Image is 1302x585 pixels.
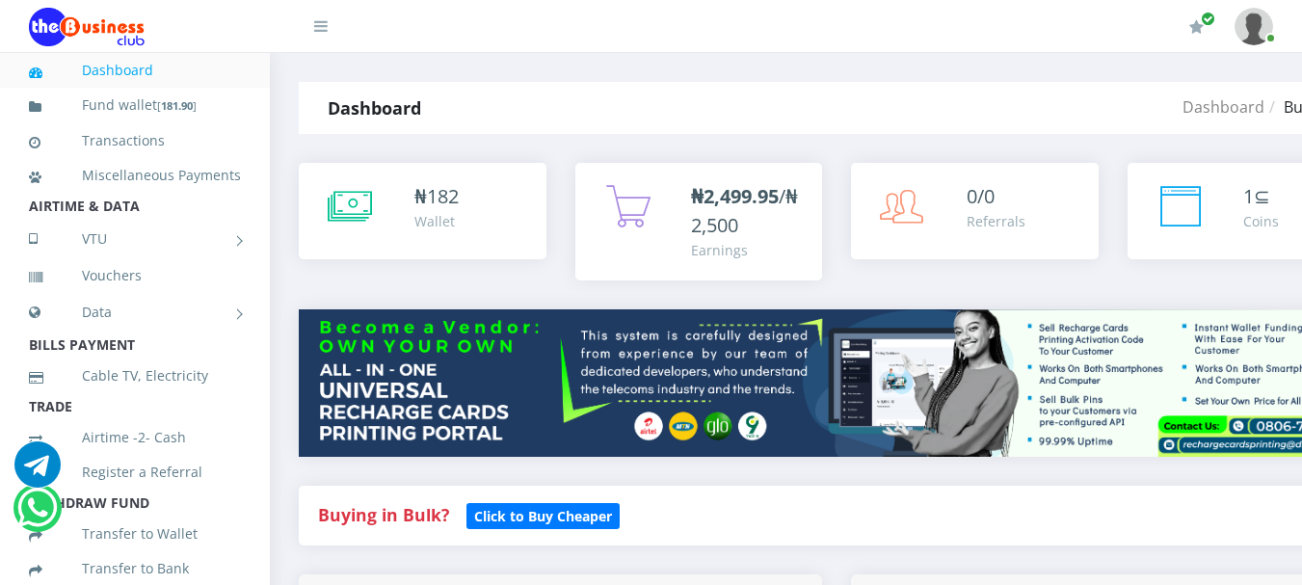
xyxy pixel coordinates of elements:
[691,183,798,238] span: /₦2,500
[967,183,995,209] span: 0/0
[14,456,61,488] a: Chat for support
[1201,12,1215,26] span: Renew/Upgrade Subscription
[414,182,459,211] div: ₦
[29,288,241,336] a: Data
[1182,96,1264,118] a: Dashboard
[29,153,241,198] a: Miscellaneous Payments
[29,354,241,398] a: Cable TV, Electricity
[29,253,241,298] a: Vouchers
[29,48,241,93] a: Dashboard
[1189,19,1204,35] i: Renew/Upgrade Subscription
[29,8,145,46] img: Logo
[1243,211,1279,231] div: Coins
[157,98,197,113] small: [ ]
[691,183,779,209] b: ₦2,499.95
[318,503,449,526] strong: Buying in Bulk?
[474,507,612,525] b: Click to Buy Cheaper
[414,211,459,231] div: Wallet
[1235,8,1273,45] img: User
[967,211,1025,231] div: Referrals
[1243,183,1254,209] span: 1
[328,96,421,120] strong: Dashboard
[427,183,459,209] span: 182
[851,163,1099,259] a: 0/0 Referrals
[17,499,57,531] a: Chat for support
[1243,182,1279,211] div: ⊆
[161,98,193,113] b: 181.90
[29,119,241,163] a: Transactions
[29,83,241,128] a: Fund wallet[181.90]
[575,163,823,280] a: ₦2,499.95/₦2,500 Earnings
[466,503,620,526] a: Click to Buy Cheaper
[29,512,241,556] a: Transfer to Wallet
[691,240,804,260] div: Earnings
[29,215,241,263] a: VTU
[29,415,241,460] a: Airtime -2- Cash
[299,163,546,259] a: ₦182 Wallet
[29,450,241,494] a: Register a Referral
